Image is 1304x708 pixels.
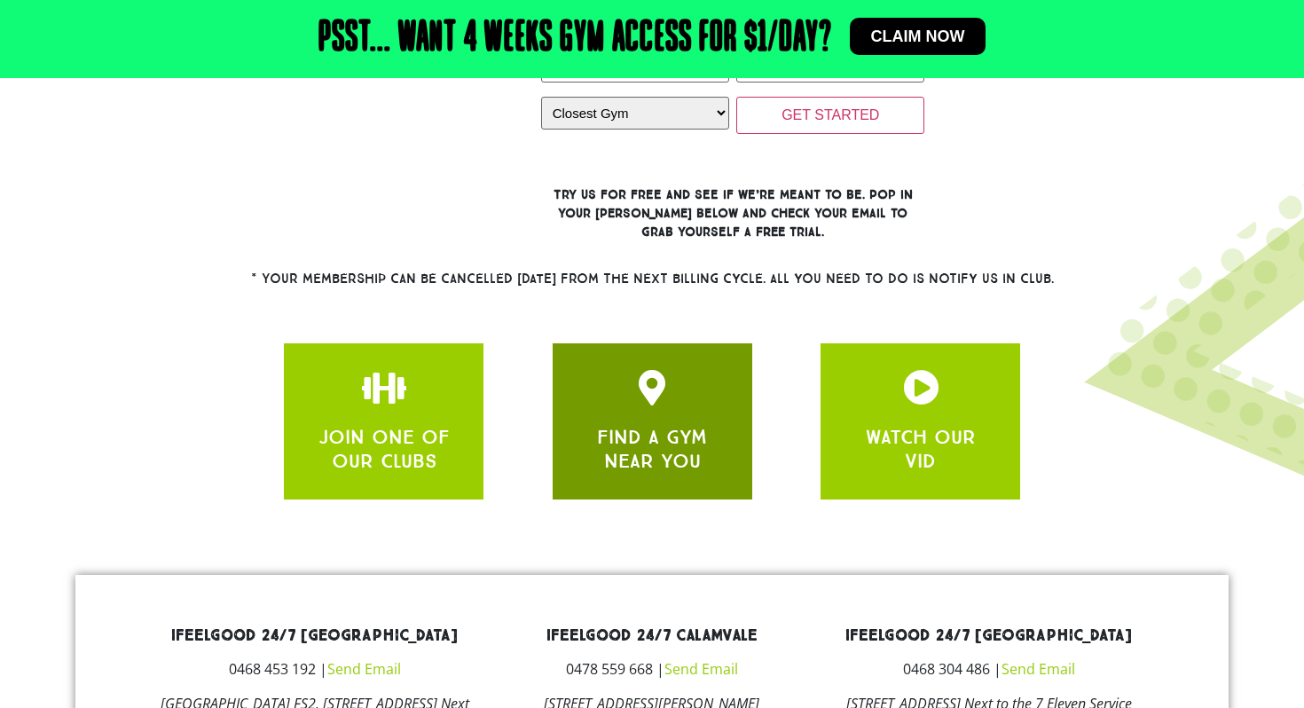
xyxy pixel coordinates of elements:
a: ifeelgood 24/7 Calamvale [546,625,758,646]
a: apbct__label_id__gravity_form [903,370,939,405]
a: Send Email [327,659,401,679]
input: GET STARTED [736,97,924,134]
a: ifeelgood 24/7 [GEOGRAPHIC_DATA] [845,625,1132,646]
a: Send Email [664,659,738,679]
h2: * Your membership can be cancelled [DATE] from the next billing cycle. All you need to do is noti... [186,272,1118,286]
a: apbct__label_id__gravity_form [634,370,670,405]
a: JOIN ONE OF OUR CLUBS [318,425,450,472]
a: WATCH OUR VID [866,425,976,472]
a: apbct__label_id__gravity_form [366,370,402,405]
h3: Try us for free and see if we’re meant to be. Pop in your [PERSON_NAME] below and check your emai... [541,185,925,241]
a: Claim now [850,18,986,55]
a: FIND A GYM NEAR YOU [597,425,707,472]
h3: 0478 559 668 | [497,662,807,676]
span: Claim now [871,28,965,44]
a: ifeelgood 24/7 [GEOGRAPHIC_DATA] [171,625,458,646]
h3: 0468 304 486 | [834,662,1144,676]
h2: Psst... Want 4 weeks gym access for $1/day? [318,18,832,60]
h3: 0468 453 192 | [160,662,470,676]
a: Send Email [1002,659,1075,679]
